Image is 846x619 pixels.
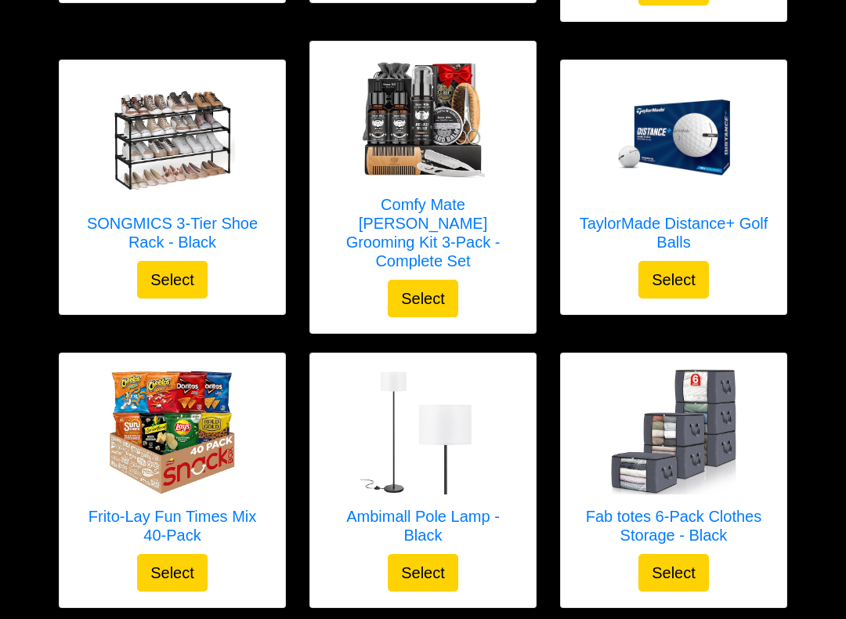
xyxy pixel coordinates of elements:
[638,261,709,299] button: Select
[577,507,771,545] h5: Fab totes 6-Pack Clothes Storage - Black
[75,76,269,261] a: SONGMICS 3-Tier Shoe Rack - Black SONGMICS 3-Tier Shoe Rack - Black
[75,507,269,545] h5: Frito-Lay Fun Times Mix 40-Pack
[110,369,235,494] img: Frito-Lay Fun Times Mix 40-Pack
[577,214,771,252] h5: TaylorMade Distance+ Golf Balls
[326,195,520,270] h5: Comfy Mate [PERSON_NAME] Grooming Kit 3-Pack - Complete Set
[75,214,269,252] h5: SONGMICS 3-Tier Shoe Rack - Black
[137,554,208,592] button: Select
[360,57,486,183] img: Comfy Mate Beard Grooming Kit 3-Pack - Complete Set
[638,554,709,592] button: Select
[326,57,520,280] a: Comfy Mate Beard Grooming Kit 3-Pack - Complete Set Comfy Mate [PERSON_NAME] Grooming Kit 3-Pack ...
[611,369,736,494] img: Fab totes 6-Pack Clothes Storage - Black
[326,507,520,545] h5: Ambimall Pole Lamp - Black
[611,95,736,182] img: TaylorMade Distance+ Golf Balls
[110,76,235,201] img: SONGMICS 3-Tier Shoe Rack - Black
[577,369,771,554] a: Fab totes 6-Pack Clothes Storage - Black Fab totes 6-Pack Clothes Storage - Black
[137,261,208,299] button: Select
[577,76,771,261] a: TaylorMade Distance+ Golf Balls TaylorMade Distance+ Golf Balls
[326,369,520,554] a: Ambimall Pole Lamp - Black Ambimall Pole Lamp - Black
[75,369,269,554] a: Frito-Lay Fun Times Mix 40-Pack Frito-Lay Fun Times Mix 40-Pack
[388,554,458,592] button: Select
[388,280,458,317] button: Select
[360,369,486,494] img: Ambimall Pole Lamp - Black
